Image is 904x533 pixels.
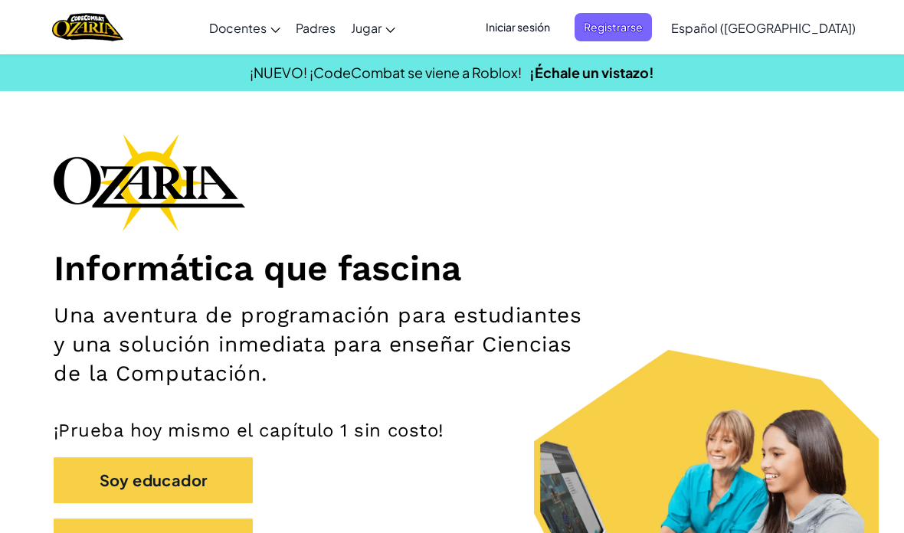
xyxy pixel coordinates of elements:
[52,11,123,43] a: Ozaria by CodeCombat logo
[54,301,588,388] h2: Una aventura de programación para estudiantes y una solución inmediata para enseñar Ciencias de l...
[250,64,522,81] span: ¡NUEVO! ¡CodeCombat se viene a Roblox!
[54,419,850,442] p: ¡Prueba hoy mismo el capítulo 1 sin costo!
[663,7,863,48] a: Español ([GEOGRAPHIC_DATA])
[54,247,850,289] h1: Informática que fascina
[52,11,123,43] img: Home
[54,133,245,231] img: Ozaria branding logo
[351,20,382,36] span: Jugar
[671,20,856,36] span: Español ([GEOGRAPHIC_DATA])
[575,13,652,41] button: Registrarse
[288,7,343,48] a: Padres
[54,457,253,503] button: Soy educador
[209,20,267,36] span: Docentes
[529,64,654,81] a: ¡Échale un vistazo!
[343,7,403,48] a: Jugar
[201,7,288,48] a: Docentes
[477,13,559,41] button: Iniciar sesión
